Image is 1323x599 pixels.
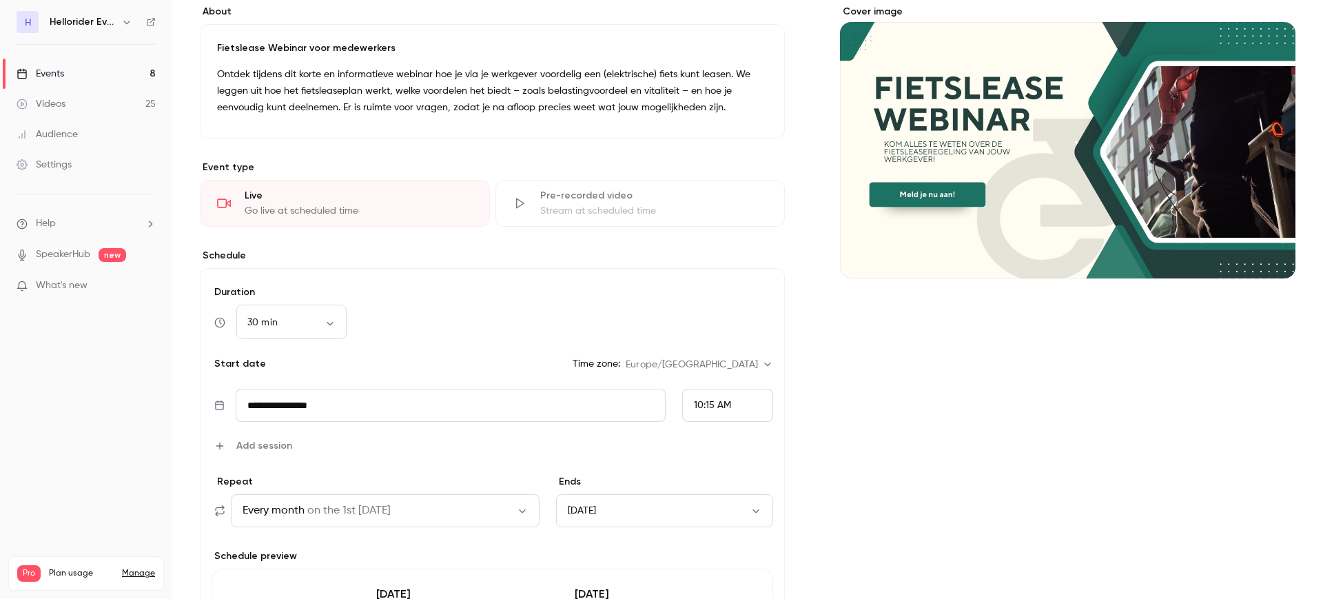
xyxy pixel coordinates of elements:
label: About [200,5,785,19]
button: Every monthon the 1st [DATE] [231,494,540,527]
div: Pre-recorded video [540,189,768,203]
div: 30 min [236,316,347,329]
div: Events [17,67,64,81]
div: Pre-recorded videoStream at scheduled time [495,180,786,227]
button: Add session [214,438,292,453]
span: H [25,15,31,30]
div: Europe/[GEOGRAPHIC_DATA] [626,358,773,372]
div: LiveGo live at scheduled time [200,180,490,227]
span: Add session [236,438,292,453]
p: Time zone: [573,357,620,371]
span: new [99,248,126,262]
p: Schedule [200,249,785,263]
input: Tue, Feb 17, 2026 [236,389,666,422]
span: Every month [243,502,305,519]
label: Duration [212,285,773,299]
a: SpeakerHub [36,247,90,262]
span: Plan usage [49,568,114,579]
div: From [682,389,773,422]
button: [DATE] [556,494,773,527]
div: Stream at scheduled time [540,204,768,218]
div: Videos [17,97,65,111]
span: 10:15 AM [694,400,731,410]
li: help-dropdown-opener [17,216,156,231]
a: Manage [122,568,155,579]
span: on the 1st [DATE] [307,502,391,519]
span: Help [36,216,56,231]
section: Cover image [840,5,1295,278]
label: Cover image [840,5,1295,19]
iframe: Noticeable Trigger [139,280,156,292]
div: Settings [17,158,72,172]
p: Fietslease Webinar voor medewerkers [217,41,768,55]
span: What's new [36,278,88,293]
p: Repeat [214,475,540,489]
div: Audience [17,128,78,141]
div: Go live at scheduled time [245,204,473,218]
h6: Hellorider Events [50,15,116,29]
label: Schedule preview [212,549,773,563]
p: Ontdek tijdens dit korte en informatieve webinar hoe je via je werkgever voordelig een (elektrisc... [217,66,768,116]
span: Pro [17,565,41,582]
div: Live [245,189,473,203]
p: Start date [212,357,266,371]
p: Ends [556,475,773,489]
p: Event type [200,161,785,174]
